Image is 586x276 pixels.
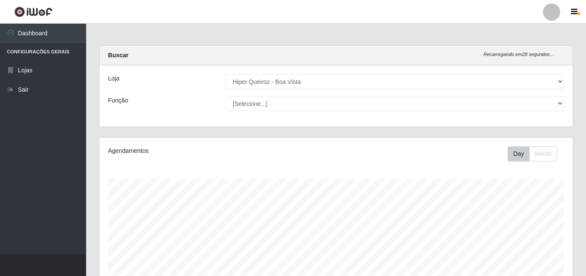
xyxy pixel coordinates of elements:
[508,146,530,161] button: Day
[108,74,119,83] label: Loja
[108,146,291,155] div: Agendamentos
[108,96,128,105] label: Função
[14,6,53,17] img: CoreUI Logo
[484,52,554,57] i: Recarregando em 28 segundos...
[529,146,557,161] button: Month
[508,146,557,161] div: First group
[508,146,564,161] div: Toolbar with button groups
[108,52,128,59] strong: Buscar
